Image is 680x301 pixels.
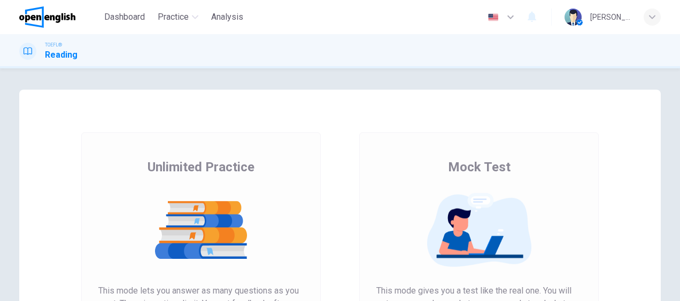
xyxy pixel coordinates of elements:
[19,6,100,28] a: OpenEnglish logo
[19,6,75,28] img: OpenEnglish logo
[448,159,511,176] span: Mock Test
[45,49,78,61] h1: Reading
[486,13,500,21] img: en
[565,9,582,26] img: Profile picture
[207,7,248,27] button: Analysis
[211,11,243,23] span: Analysis
[158,11,189,23] span: Practice
[590,11,631,23] div: [PERSON_NAME]
[104,11,145,23] span: Dashboard
[100,7,149,27] button: Dashboard
[153,7,203,27] button: Practice
[45,41,62,49] span: TOEFL®
[148,159,254,176] span: Unlimited Practice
